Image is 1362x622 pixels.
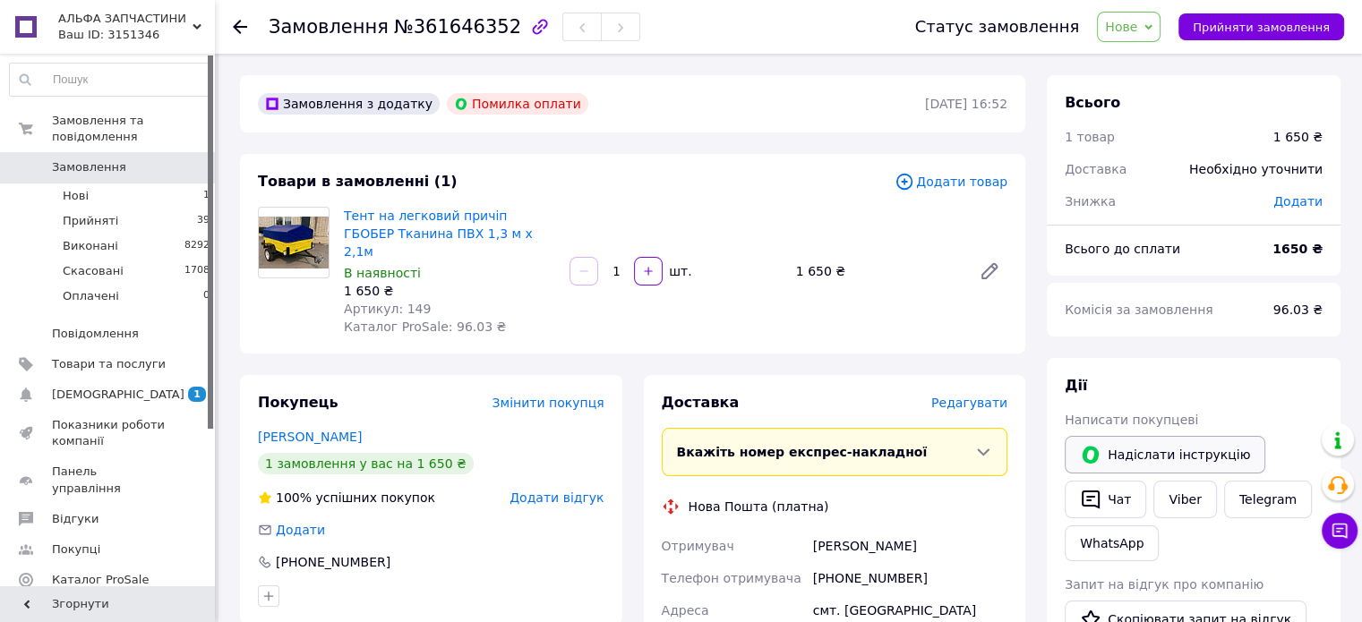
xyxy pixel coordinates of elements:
span: Прийняті [63,213,118,229]
div: шт. [664,262,693,280]
a: Тент на легковий причіп ГБОБЕР Тканина ПВХ 1,3 м х 2,1м [344,209,533,259]
span: Додати [276,523,325,537]
a: [PERSON_NAME] [258,430,362,444]
span: Товари в замовленні (1) [258,173,458,190]
span: Нове [1105,20,1137,34]
span: Оплачені [63,288,119,304]
span: Написати покупцеві [1065,413,1198,427]
div: Необхідно уточнити [1178,149,1333,189]
div: 1 650 ₴ [789,259,964,284]
span: Знижка [1065,194,1116,209]
span: Нові [63,188,89,204]
span: Скасовані [63,263,124,279]
span: [DEMOGRAPHIC_DATA] [52,387,184,403]
span: Каталог ProSale [52,572,149,588]
span: Показники роботи компанії [52,417,166,449]
span: Замовлення та повідомлення [52,113,215,145]
div: [PHONE_NUMBER] [809,562,1011,594]
span: 39 [197,213,210,229]
span: Вкажіть номер експрес-накладної [677,445,928,459]
span: Артикул: 149 [344,302,431,316]
button: Прийняти замовлення [1178,13,1344,40]
a: Telegram [1224,481,1312,518]
span: Додати відгук [510,490,604,505]
div: [PERSON_NAME] [809,530,1011,562]
span: Товари та послуги [52,356,166,372]
span: Доставка [1065,162,1126,176]
time: [DATE] 16:52 [925,97,1007,111]
a: WhatsApp [1065,525,1159,561]
span: В наявності [344,266,421,280]
span: Покупець [258,394,338,411]
div: 1 650 ₴ [1273,128,1323,146]
button: Чат з покупцем [1322,513,1358,549]
span: Комісія за замовлення [1065,302,1213,317]
div: [PHONE_NUMBER] [274,553,392,571]
span: Дії [1065,377,1087,394]
span: Всього [1065,94,1120,111]
span: Всього до сплати [1065,242,1180,256]
img: Тент на легковий причіп ГБОБЕР Тканина ПВХ 1,3 м х 2,1м [259,217,329,269]
a: Viber [1153,481,1216,518]
button: Чат [1065,481,1146,518]
span: 1 [203,188,210,204]
span: 1 [188,387,206,402]
div: Повернутися назад [233,18,247,36]
span: Відгуки [52,511,99,527]
span: Виконані [63,238,118,254]
span: Запит на відгук про компанію [1065,577,1263,592]
div: Ваш ID: 3151346 [58,27,215,43]
span: №361646352 [394,16,521,38]
div: 1 замовлення у вас на 1 650 ₴ [258,453,474,474]
span: Змінити покупця [493,396,604,410]
span: Панель управління [52,464,166,496]
span: 1 товар [1065,130,1115,144]
span: АЛЬФА ЗАПЧАСТИНИ [58,11,193,27]
span: Повідомлення [52,326,139,342]
div: Нова Пошта (платна) [684,498,834,515]
div: 1 650 ₴ [344,282,555,300]
div: Замовлення з додатку [258,93,440,115]
span: 100% [276,490,312,505]
span: Додати [1273,194,1323,209]
div: успішних покупок [258,489,435,507]
span: Замовлення [52,159,126,175]
span: Прийняти замовлення [1193,21,1330,34]
span: Адреса [662,603,709,618]
span: Замовлення [269,16,389,38]
span: 96.03 ₴ [1273,302,1323,317]
span: 0 [203,288,210,304]
b: 1650 ₴ [1272,242,1323,256]
span: Каталог ProSale: 96.03 ₴ [344,320,506,334]
span: 1708 [184,263,210,279]
input: Пошук [10,64,210,96]
button: Надіслати інструкцію [1065,436,1265,473]
span: Додати товар [895,172,1007,192]
span: Доставка [662,394,740,411]
span: 8292 [184,238,210,254]
div: Помилка оплати [447,93,588,115]
span: Редагувати [931,396,1007,410]
span: Отримувач [662,539,734,553]
span: Покупці [52,541,100,558]
span: Телефон отримувача [662,571,801,585]
a: Редагувати [972,253,1007,289]
div: Статус замовлення [915,18,1080,36]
